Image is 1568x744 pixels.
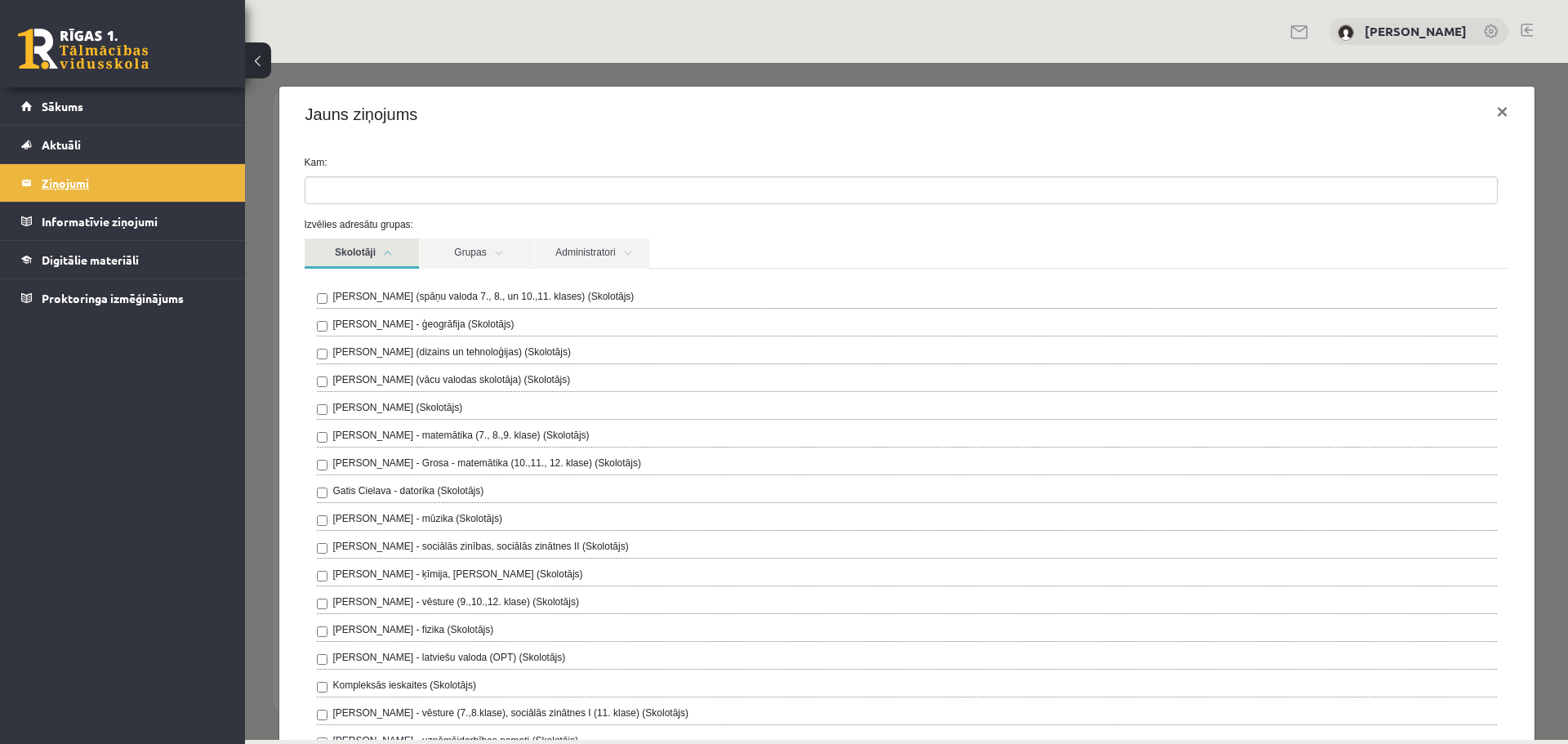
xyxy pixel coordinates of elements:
[88,282,326,296] label: [PERSON_NAME] (dizains un tehnoloģijas) (Skolotājs)
[16,16,1187,33] body: Bagātinātā teksta redaktors, wiswyg-editor-47363820123960-1755772141-884
[88,532,334,546] label: [PERSON_NAME] - vēsture (9.,10.,12. klase) (Skolotājs)
[88,643,444,657] label: [PERSON_NAME] - vēsture (7.,8.klase), sociālās zinātnes I (11. klase) (Skolotājs)
[21,241,225,278] a: Digitālie materiāli
[88,587,321,602] label: [PERSON_NAME] - latviešu valoda (OPT) (Skolotājs)
[88,448,257,463] label: [PERSON_NAME] - mūzika (Skolotājs)
[1238,26,1276,72] button: ×
[47,92,1276,107] label: Kam:
[42,137,81,152] span: Aktuāli
[42,291,184,305] span: Proktoringa izmēģinājums
[1365,23,1467,39] a: [PERSON_NAME]
[88,393,396,408] label: [PERSON_NAME] - Grosa - matemātika (10.,11., 12. klase) (Skolotājs)
[60,39,173,64] h4: Jauns ziņojums
[42,164,225,202] legend: Ziņojumi
[88,337,218,352] label: [PERSON_NAME] (Skolotājs)
[21,279,225,317] a: Proktoringa izmēģinājums
[88,226,390,241] label: [PERSON_NAME] (spāņu valoda 7., 8., un 10.,11. klases) (Skolotājs)
[60,176,174,206] a: Skolotāji
[175,176,289,206] a: Grupas
[290,176,404,206] a: Administratori
[47,154,1276,169] label: Izvēlies adresātu grupas:
[21,164,225,202] a: Ziņojumi
[88,421,239,435] label: Gatis Cielava - datorika (Skolotājs)
[88,310,326,324] label: [PERSON_NAME] (vācu valodas skolotāja) (Skolotājs)
[21,203,225,240] a: Informatīvie ziņojumi
[1338,25,1354,41] img: Jānis Nicmanis
[88,254,269,269] label: [PERSON_NAME] - ģeogrāfija (Skolotājs)
[88,476,384,491] label: [PERSON_NAME] - sociālās zinības, sociālās zinātnes II (Skolotājs)
[21,87,225,125] a: Sākums
[88,365,345,380] label: [PERSON_NAME] - matemātika (7., 8.,9. klase) (Skolotājs)
[18,29,149,69] a: Rīgas 1. Tālmācības vidusskola
[42,203,225,240] legend: Informatīvie ziņojumi
[42,252,139,267] span: Digitālie materiāli
[88,670,334,685] label: [PERSON_NAME] - uzņēmējdarbības pamati (Skolotājs)
[88,559,249,574] label: [PERSON_NAME] - fizika (Skolotājs)
[88,615,231,630] label: Kompleksās ieskaites (Skolotājs)
[42,99,83,114] span: Sākums
[21,126,225,163] a: Aktuāli
[88,504,338,519] label: [PERSON_NAME] - ķīmija, [PERSON_NAME] (Skolotājs)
